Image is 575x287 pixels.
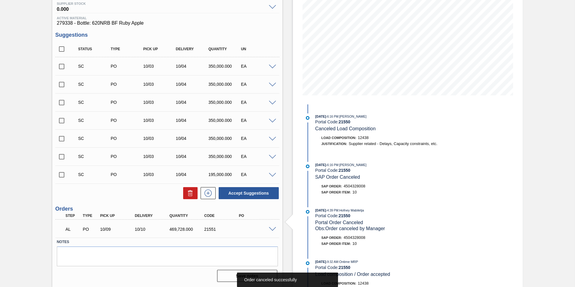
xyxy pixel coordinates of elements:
span: Order canceled successfully [244,277,297,282]
div: Delivery [133,214,172,218]
div: EA [239,118,276,123]
div: 10/04/2025 [174,100,211,105]
div: Suggestion Created [77,100,113,105]
span: : Ontime MRP [338,260,358,264]
span: Supplier Stock [57,2,266,5]
div: Purchase order [109,64,146,69]
div: Delivery [174,47,211,51]
img: atual [306,261,309,265]
span: Obs: Order canceled by Manager [315,226,385,231]
span: 279338 - Bottle: 620NRB BF Ruby Apple [57,20,278,26]
span: - 6:16 PM [326,115,339,118]
span: : [PERSON_NAME] [338,163,367,167]
span: 0.000 [57,5,266,11]
div: 195,000.000 [207,172,243,177]
span: - 9:32 AM [326,260,338,264]
div: Suggestion Created [77,118,113,123]
span: Justification: [321,142,347,146]
div: Purchase order [109,100,146,105]
span: SAP Order Item: [321,190,351,194]
div: Suggestion Created [77,154,113,159]
span: Supplier related - Delays, Capacity constraints, etc. [349,141,437,146]
div: Suggestion Created [77,136,113,141]
div: Suggestion Created [77,82,113,87]
span: [DATE] [315,260,326,264]
div: Step [64,214,82,218]
div: 350,000.000 [207,82,243,87]
div: Purchase order [109,172,146,177]
div: Quantity [168,214,207,218]
div: Suggestion Created [77,172,113,177]
img: atual [306,165,309,168]
span: 10 [352,190,357,194]
span: Load Composition : [321,136,356,140]
span: SAP Order: [321,184,342,188]
div: Accept Suggestions [216,187,279,200]
div: 350,000.000 [207,136,243,141]
span: Load composition / Order accepted [315,272,390,277]
div: Purchase order [81,227,99,232]
strong: 21550 [339,168,350,173]
span: SAP Order Canceled [315,174,360,180]
span: Active Material [57,16,278,20]
span: Load Composition : [321,282,356,285]
div: 10/03/2025 [142,154,178,159]
div: Portal Code: [315,168,458,173]
div: EA [239,64,276,69]
div: Portal Code: [315,213,458,218]
span: 10 [352,241,357,246]
div: EA [239,172,276,177]
div: Awaiting Load Composition [64,223,82,236]
div: EA [239,154,276,159]
div: Suggestion Created [77,64,113,69]
div: 10/03/2025 [142,64,178,69]
div: EA [239,82,276,87]
span: - 4:39 PM [326,209,339,212]
div: 10/04/2025 [174,136,211,141]
span: [DATE] [315,115,326,118]
div: 350,000.000 [207,154,243,159]
span: 4504328008 [343,235,365,240]
div: EA [239,100,276,105]
div: EA [239,136,276,141]
div: PO [237,214,276,218]
div: Purchase order [109,154,146,159]
div: Portal Code: [315,265,458,270]
div: 10/03/2025 [142,118,178,123]
div: Type [81,214,99,218]
div: Purchase order [109,118,146,123]
span: 4504328008 [343,184,365,188]
div: Code [203,214,241,218]
div: Purchase order [109,136,146,141]
strong: 21550 [339,213,350,218]
div: 10/04/2025 [174,118,211,123]
span: [DATE] [315,163,326,167]
div: New suggestion [198,187,216,199]
div: 10/03/2025 [142,100,178,105]
div: 10/09/2024 [99,227,137,232]
div: Pick up [99,214,137,218]
strong: 21550 [339,119,350,124]
div: UN [239,47,276,51]
div: Status [77,47,113,51]
span: : Hofney Mabiletja [338,208,364,212]
div: 10/10/2024 [133,227,172,232]
span: SAP Order: [321,236,342,239]
div: Pick up [142,47,178,51]
div: Purchase order [109,82,146,87]
div: Type [109,47,146,51]
div: 10/04/2025 [174,64,211,69]
div: Quantity [207,47,243,51]
div: 10/03/2025 [142,82,178,87]
button: Save notes [217,270,277,282]
h3: Suggestions [55,32,279,38]
div: 10/04/2025 [174,82,211,87]
span: 12438 [358,135,369,140]
div: 350,000.000 [207,64,243,69]
button: Accept Suggestions [219,187,279,199]
img: atual [306,210,309,214]
label: Notes [57,238,278,246]
div: Portal Code: [315,119,458,124]
div: 10/04/2025 [174,172,211,177]
strong: 21550 [339,265,350,270]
